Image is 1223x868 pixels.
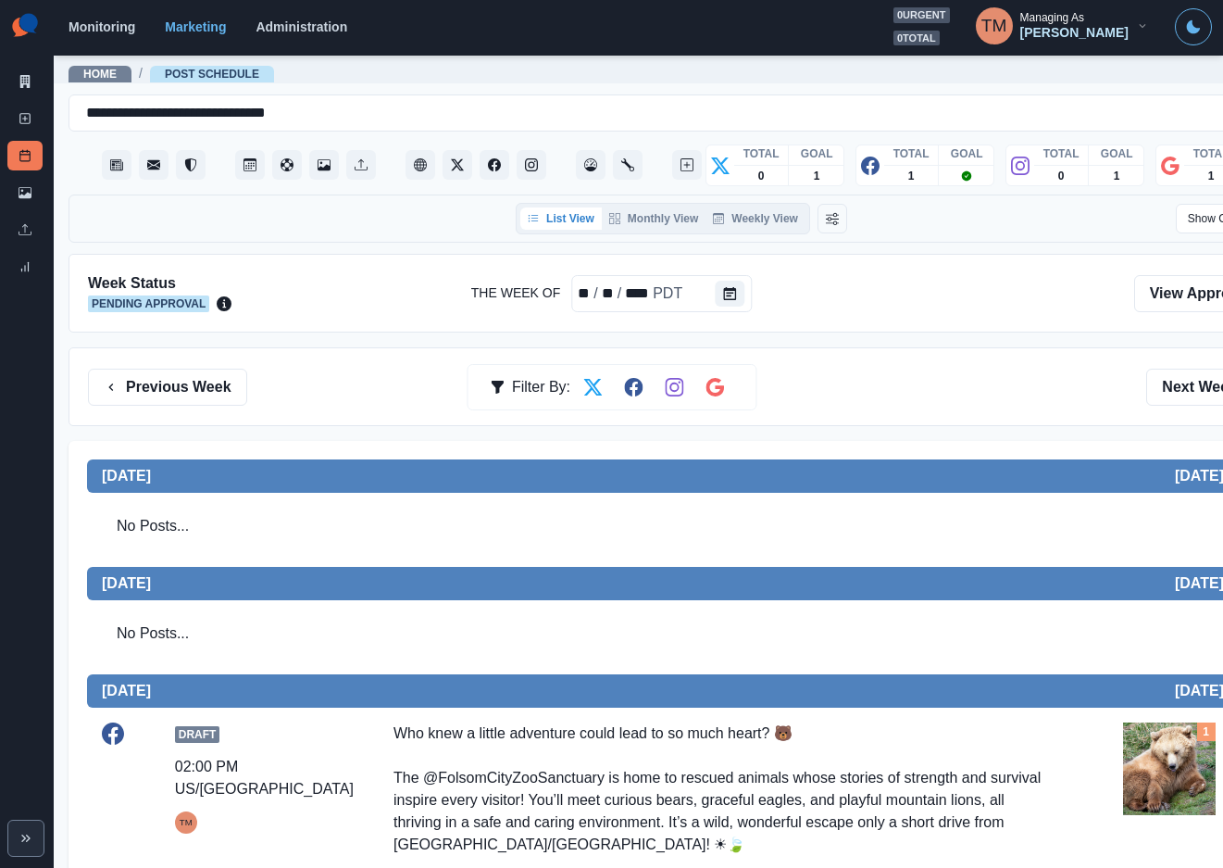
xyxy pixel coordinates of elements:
div: Tony Manalo [981,4,1007,48]
button: Facebook [480,150,509,180]
div: Date [576,283,684,305]
button: Twitter [443,150,472,180]
button: Dashboard [576,150,605,180]
img: uxihnrefuf1vhxhwhlks [1123,723,1216,815]
div: / [616,283,623,305]
div: Tony Manalo [180,811,193,834]
button: Media Library [309,150,339,180]
h2: Week Status [88,274,231,292]
a: Media Library [7,178,43,208]
button: Post Schedule [235,150,265,180]
p: 0 [758,168,765,184]
button: Previous Week [88,369,247,406]
p: 0 [1058,168,1065,184]
p: TOTAL [893,145,930,162]
h2: [DATE] [102,682,151,699]
a: New Post [7,104,43,133]
a: Home [83,68,117,81]
button: Client Website [406,150,435,180]
div: The Week Of [623,283,651,305]
p: GOAL [1101,145,1133,162]
a: Marketing Summary [7,67,43,96]
p: 1 [908,168,915,184]
button: Filter by Twitter [574,369,611,406]
nav: breadcrumb [69,64,274,83]
a: Post Schedule [165,68,259,81]
div: The Week Of [576,283,592,305]
button: Stream [102,150,131,180]
a: Uploads [7,215,43,245]
label: The Week Of [471,283,560,303]
button: Content Pool [272,150,302,180]
div: / [592,283,599,305]
button: Uploads [346,150,376,180]
button: Reviews [176,150,206,180]
span: 0 total [893,31,940,46]
p: GOAL [951,145,983,162]
span: 0 urgent [893,7,950,23]
div: Managing As [1020,11,1084,24]
button: Administration [613,150,643,180]
p: GOAL [801,145,833,162]
span: Draft [175,726,220,743]
p: TOTAL [743,145,780,162]
button: Toggle Mode [1175,8,1212,45]
button: Messages [139,150,168,180]
a: Review Summary [7,252,43,282]
button: The Week Of [715,281,744,307]
div: [PERSON_NAME] [1020,25,1129,41]
p: 1 [1208,168,1215,184]
a: Marketing [165,19,226,34]
button: Filter by Instagram [655,369,693,406]
a: Administration [256,19,347,34]
a: Post Schedule [7,141,43,170]
p: 1 [814,168,820,184]
button: Weekly View [705,208,805,230]
span: Pending Approval [88,296,209,312]
span: / [139,64,143,83]
h2: [DATE] [102,467,151,484]
div: The Week Of [600,283,616,305]
p: TOTAL [1043,145,1079,162]
button: Filter by Facebook [615,369,652,406]
button: Monthly View [602,208,705,230]
h2: [DATE] [102,574,151,592]
button: Managing As[PERSON_NAME] [961,7,1164,44]
button: Expand [7,820,44,857]
div: Filter By: [490,369,570,406]
button: Filter by Google [696,369,733,406]
button: Create New Post [672,150,702,180]
a: Monitoring [69,19,135,34]
div: Total Media Attached [1197,723,1216,741]
div: The Week Of [651,283,684,305]
button: Change View Order [817,204,847,233]
div: The Week Of [571,275,752,312]
button: Instagram [517,150,546,180]
button: List View [520,208,602,230]
p: 1 [1114,168,1120,184]
div: 02:00 PM US/[GEOGRAPHIC_DATA] [175,756,354,800]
